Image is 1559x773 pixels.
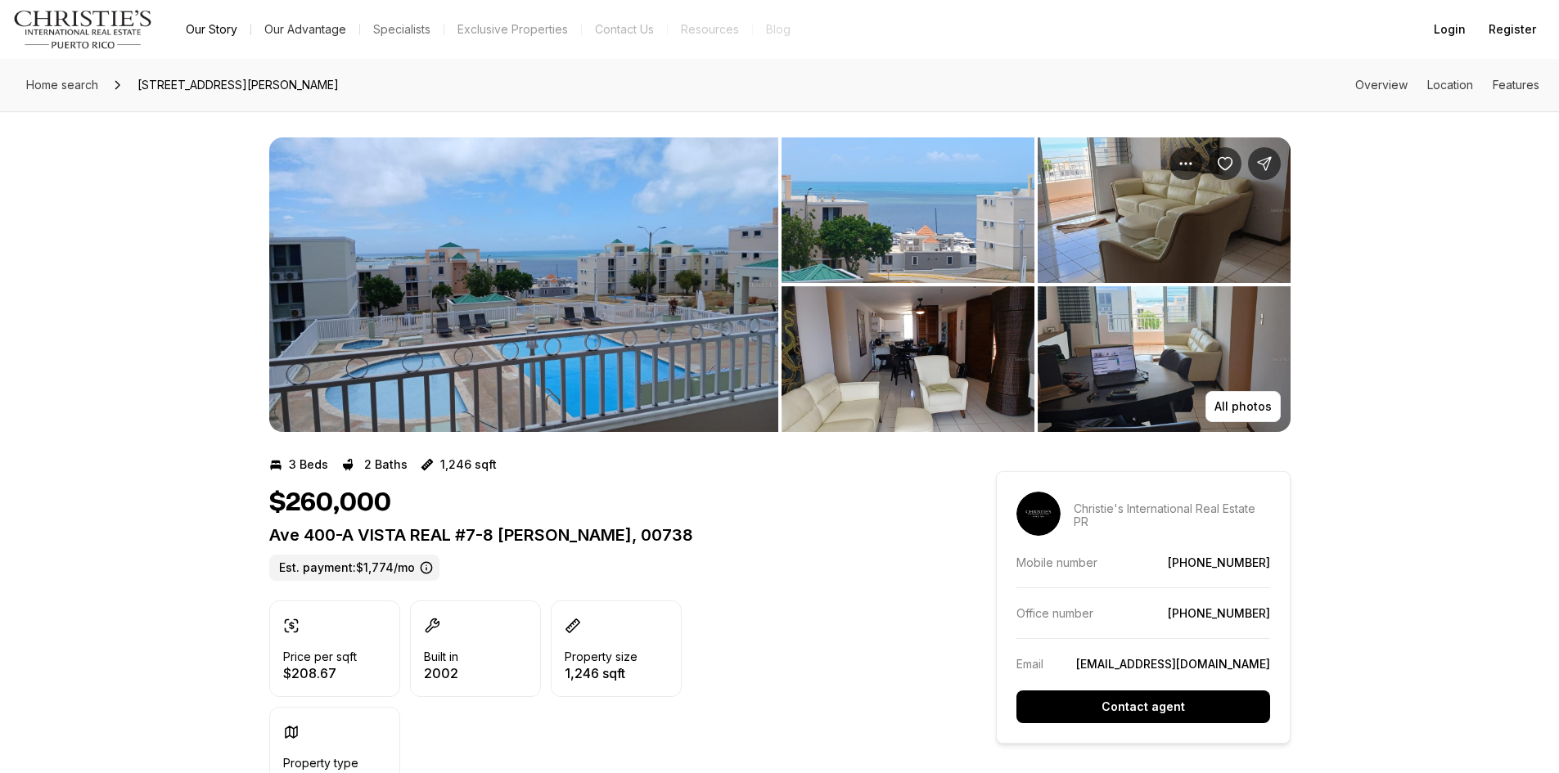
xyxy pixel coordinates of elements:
[283,650,357,663] p: Price per sqft
[582,18,667,41] button: Contact Us
[26,78,98,92] span: Home search
[1205,391,1281,422] button: All photos
[251,18,359,41] a: Our Advantage
[1479,13,1546,46] button: Register
[1214,400,1272,413] p: All photos
[269,137,778,432] button: View image gallery
[1102,700,1185,713] p: Contact agent
[1209,147,1241,180] button: Save Property: Ave 400-A VISTA REAL #7-8
[565,667,638,680] p: 1,246 sqft
[269,555,439,581] label: Est. payment: $1,774/mo
[269,525,937,545] p: Ave 400-A VISTA REAL #7-8 [PERSON_NAME], 00738
[289,458,328,471] p: 3 Beds
[1016,690,1270,723] button: Contact agent
[444,18,581,41] a: Exclusive Properties
[1355,78,1408,92] a: Skip to: Overview
[1168,555,1270,569] a: [PHONE_NUMBER]
[1076,657,1270,671] a: [EMAIL_ADDRESS][DOMAIN_NAME]
[13,10,153,49] img: logo
[20,72,105,98] a: Home search
[269,137,1291,432] div: Listing Photos
[269,137,778,432] li: 1 of 8
[283,667,357,680] p: $208.67
[1168,606,1270,620] a: [PHONE_NUMBER]
[1016,555,1097,569] p: Mobile number
[1355,79,1539,92] nav: Page section menu
[1248,147,1281,180] button: Share Property: Ave 400-A VISTA REAL #7-8
[782,286,1034,432] button: View image gallery
[269,488,391,519] h1: $260,000
[131,72,345,98] span: [STREET_ADDRESS][PERSON_NAME]
[782,137,1291,432] li: 2 of 8
[1493,78,1539,92] a: Skip to: Features
[1016,657,1043,671] p: Email
[1074,502,1270,528] p: Christie's International Real Estate PR
[1434,23,1466,36] span: Login
[173,18,250,41] a: Our Story
[1038,286,1291,432] button: View image gallery
[1427,78,1473,92] a: Skip to: Location
[424,667,458,680] p: 2002
[1016,606,1093,620] p: Office number
[565,650,638,663] p: Property size
[424,650,458,663] p: Built in
[782,137,1034,283] button: View image gallery
[1424,13,1476,46] button: Login
[360,18,444,41] a: Specialists
[753,18,804,41] a: Blog
[1489,23,1536,36] span: Register
[1038,137,1291,283] button: View image gallery
[1169,147,1202,180] button: Property options
[668,18,752,41] a: Resources
[364,458,408,471] p: 2 Baths
[283,757,358,770] p: Property type
[440,458,497,471] p: 1,246 sqft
